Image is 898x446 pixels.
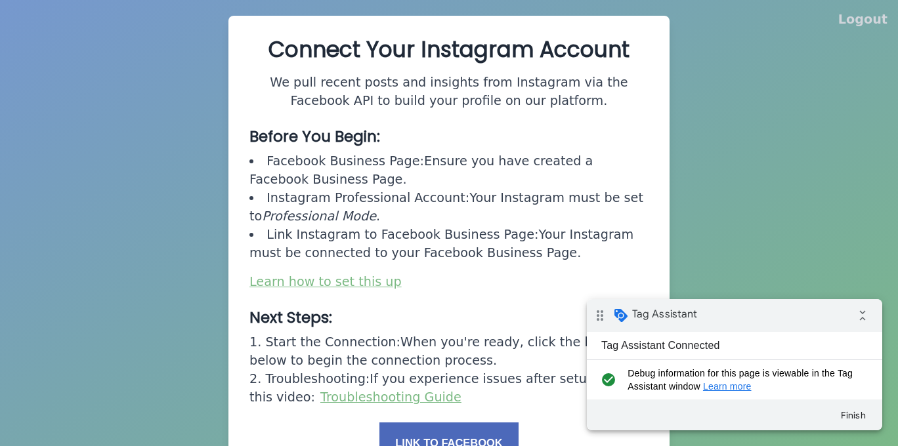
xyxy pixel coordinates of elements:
[262,209,376,224] span: Professional Mode
[838,10,887,29] button: Logout
[249,274,402,289] a: Learn how to set this up
[45,9,110,22] span: Tag Assistant
[267,227,538,242] span: Link Instagram to Facebook Business Page:
[263,3,289,30] i: Collapse debug badge
[249,152,649,189] li: Ensure you have created a Facebook Business Page.
[265,371,370,386] span: Troubleshooting:
[265,334,400,350] span: Start the Connection:
[249,226,649,262] li: Your Instagram must be connected to your Facebook Business Page.
[249,73,649,110] p: We pull recent posts and insights from Instagram via the Facebook API to build your profile on ou...
[249,307,649,328] h3: Next Steps:
[116,82,165,92] a: Learn more
[41,68,274,94] span: Debug information for this page is viewable in the Tag Assistant window
[11,68,32,94] i: check_circle
[267,153,424,169] span: Facebook Business Page:
[249,37,649,63] h2: Connect Your Instagram Account
[249,126,649,147] h3: Before You Begin:
[243,104,290,128] button: Finish
[267,190,469,205] span: Instagram Professional Account:
[249,333,649,370] li: When you're ready, click the button below to begin the connection process.
[249,189,649,226] li: Your Instagram must be set to .
[320,390,461,405] a: Troubleshooting Guide
[249,370,649,407] li: If you experience issues after setup, watch this video:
